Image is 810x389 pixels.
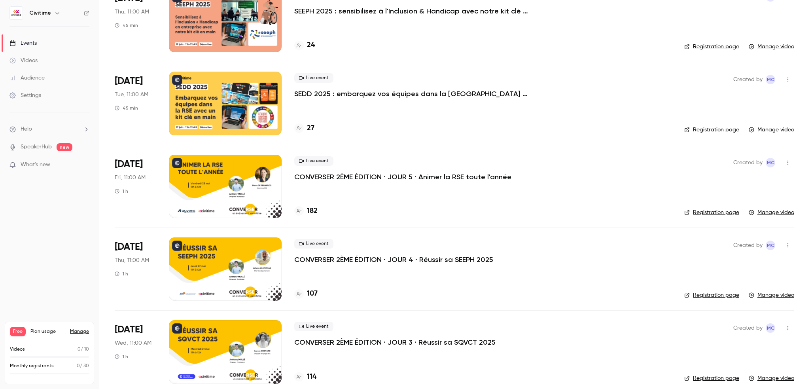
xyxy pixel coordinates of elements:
[294,338,496,347] a: CONVERSER 2ÈME ÉDITION · JOUR 3 · Réussir sa SQVCT 2025
[294,206,318,216] a: 182
[733,158,763,167] span: Created by
[684,43,739,51] a: Registration page
[70,328,89,335] a: Manage
[767,323,774,333] span: MC
[294,372,316,382] a: 114
[684,291,739,299] a: Registration page
[21,161,50,169] span: What's new
[21,143,52,151] a: SpeakerHub
[10,7,23,19] img: Civitime
[294,172,511,182] a: CONVERSER 2ÈME ÉDITION · JOUR 5 · Animer la RSE toute l'année
[294,40,315,51] a: 24
[10,346,25,353] p: Videos
[78,346,89,353] p: / 10
[684,126,739,134] a: Registration page
[80,161,89,169] iframe: Noticeable Trigger
[684,209,739,216] a: Registration page
[115,174,146,182] span: Fri, 11:00 AM
[115,91,148,99] span: Tue, 11:00 AM
[767,241,774,250] span: MC
[115,353,128,360] div: 1 h
[115,339,151,347] span: Wed, 11:00 AM
[294,156,333,166] span: Live event
[9,125,89,133] li: help-dropdown-opener
[115,237,156,301] div: May 22 Thu, 11:00 AM (Europe/Paris)
[767,75,774,84] span: MC
[733,323,763,333] span: Created by
[766,323,775,333] span: Market Civitime
[78,347,81,352] span: 0
[307,40,315,51] h4: 24
[307,372,316,382] h4: 114
[115,256,149,264] span: Thu, 11:00 AM
[10,327,26,336] span: Free
[115,158,143,171] span: [DATE]
[766,241,775,250] span: Market Civitime
[115,22,138,28] div: 45 min
[21,125,32,133] span: Help
[115,75,143,87] span: [DATE]
[766,158,775,167] span: Market Civitime
[115,323,143,336] span: [DATE]
[749,374,794,382] a: Manage video
[115,241,143,253] span: [DATE]
[294,123,314,134] a: 27
[307,123,314,134] h4: 27
[9,74,45,82] div: Audience
[115,8,149,16] span: Thu, 11:00 AM
[749,209,794,216] a: Manage video
[115,188,128,194] div: 1 h
[749,291,794,299] a: Manage video
[9,39,37,47] div: Events
[294,322,333,331] span: Live event
[57,143,72,151] span: new
[9,91,41,99] div: Settings
[733,241,763,250] span: Created by
[294,288,318,299] a: 107
[307,206,318,216] h4: 182
[115,105,138,111] div: 45 min
[115,155,156,218] div: May 23 Fri, 11:00 AM (Europe/Paris)
[749,43,794,51] a: Manage video
[294,73,333,83] span: Live event
[749,126,794,134] a: Manage video
[9,57,38,65] div: Videos
[294,6,532,16] a: SEEPH 2025 : sensibilisez à l'Inclusion & Handicap avec notre kit clé en main !
[294,89,532,99] a: SEDD 2025 : embarquez vos équipes dans la [GEOGRAPHIC_DATA] avec un kit clé en main
[29,9,51,17] h6: Civitime
[684,374,739,382] a: Registration page
[10,362,54,370] p: Monthly registrants
[115,72,156,135] div: Jun 17 Tue, 11:00 AM (Europe/Paris)
[115,271,128,277] div: 1 h
[294,239,333,249] span: Live event
[766,75,775,84] span: Market Civitime
[733,75,763,84] span: Created by
[115,320,156,383] div: May 21 Wed, 11:00 AM (Europe/Paris)
[307,288,318,299] h4: 107
[294,255,493,264] a: CONVERSER 2ÈME ÉDITION · JOUR 4 · Réussir sa SEEPH 2025
[30,328,65,335] span: Plan usage
[77,362,89,370] p: / 30
[77,364,80,368] span: 0
[767,158,774,167] span: MC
